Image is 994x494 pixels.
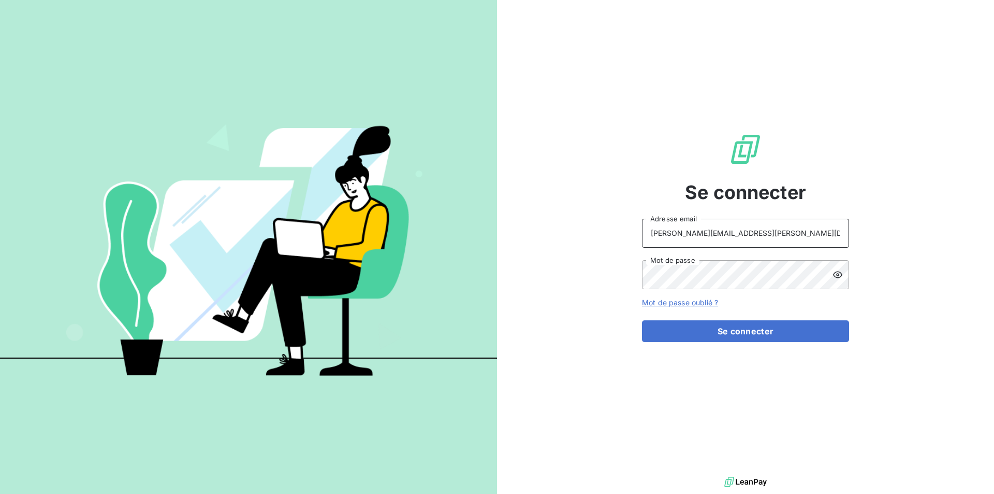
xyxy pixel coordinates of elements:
[685,178,806,206] span: Se connecter
[729,133,762,166] img: Logo LeanPay
[642,219,849,248] input: placeholder
[642,298,718,307] a: Mot de passe oublié ?
[724,474,767,490] img: logo
[642,320,849,342] button: Se connecter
